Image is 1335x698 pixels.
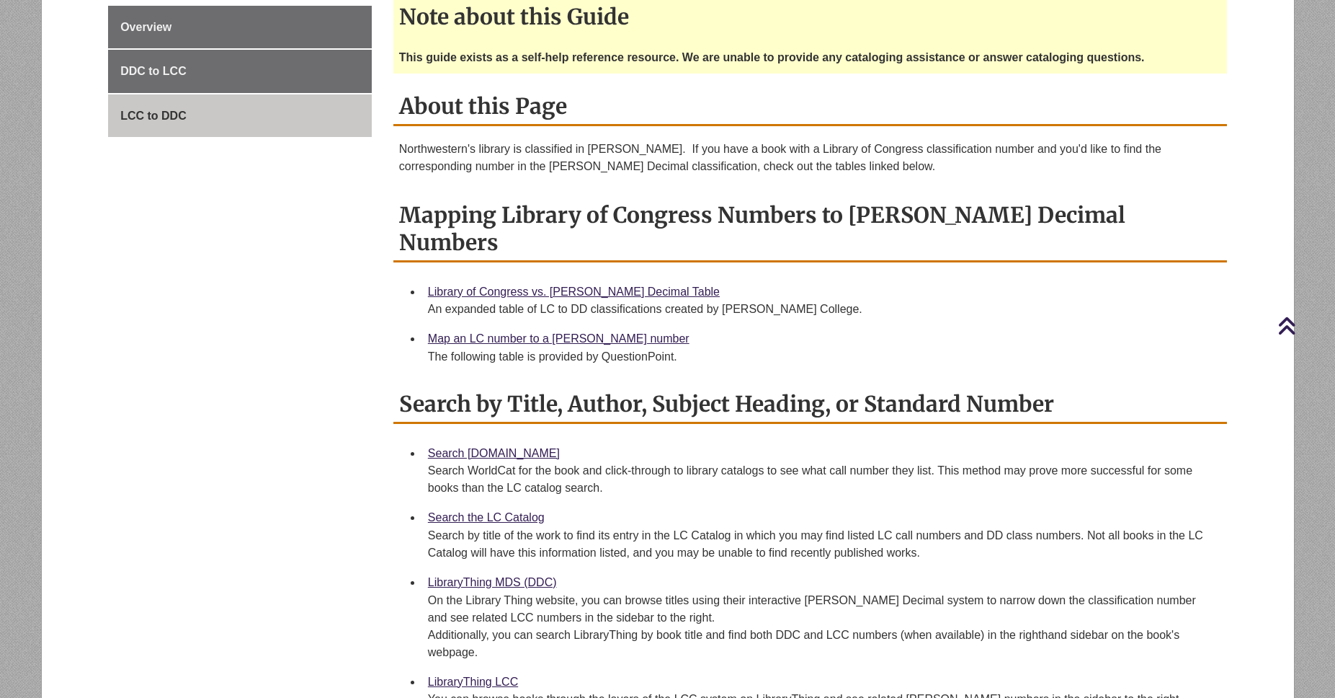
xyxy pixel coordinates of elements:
[428,676,518,688] a: LibraryThing LCC
[428,301,1215,318] div: An expanded table of LC to DD classifications created by [PERSON_NAME] College.
[428,286,720,298] a: Library of Congress vs. [PERSON_NAME] Decimal Table
[428,462,1215,497] div: Search WorldCat for the book and click-through to library catalogs to see what call number they l...
[428,447,560,459] a: Search [DOMAIN_NAME]
[120,65,187,77] span: DDC to LCC
[120,21,171,33] span: Overview
[428,348,1215,366] div: The following table is provided by QuestionPoint.
[393,386,1227,424] h2: Search by Title, Author, Subject Heading, or Standard Number
[393,88,1227,126] h2: About this Page
[428,592,1215,661] div: On the Library Thing website, you can browse titles using their interactive [PERSON_NAME] Decimal...
[399,51,1145,63] strong: This guide exists as a self-help reference resource. We are unable to provide any cataloging assi...
[108,94,372,138] a: LCC to DDC
[108,6,372,49] a: Overview
[428,511,545,523] a: Search the LC Catalog
[428,576,557,588] a: LibraryThing MDS (DDC)
[393,197,1227,262] h2: Mapping Library of Congress Numbers to [PERSON_NAME] Decimal Numbers
[1277,316,1331,335] a: Back to Top
[108,50,372,93] a: DDC to LCC
[399,141,1221,175] p: Northwestern's library is classified in [PERSON_NAME]. If you have a book with a Library of Congr...
[120,110,187,122] span: LCC to DDC
[428,332,689,345] a: Map an LC number to a [PERSON_NAME] number
[108,6,372,138] div: Guide Page Menu
[428,527,1215,562] div: Search by title of the work to find its entry in the LC Catalog in which you may find listed LC c...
